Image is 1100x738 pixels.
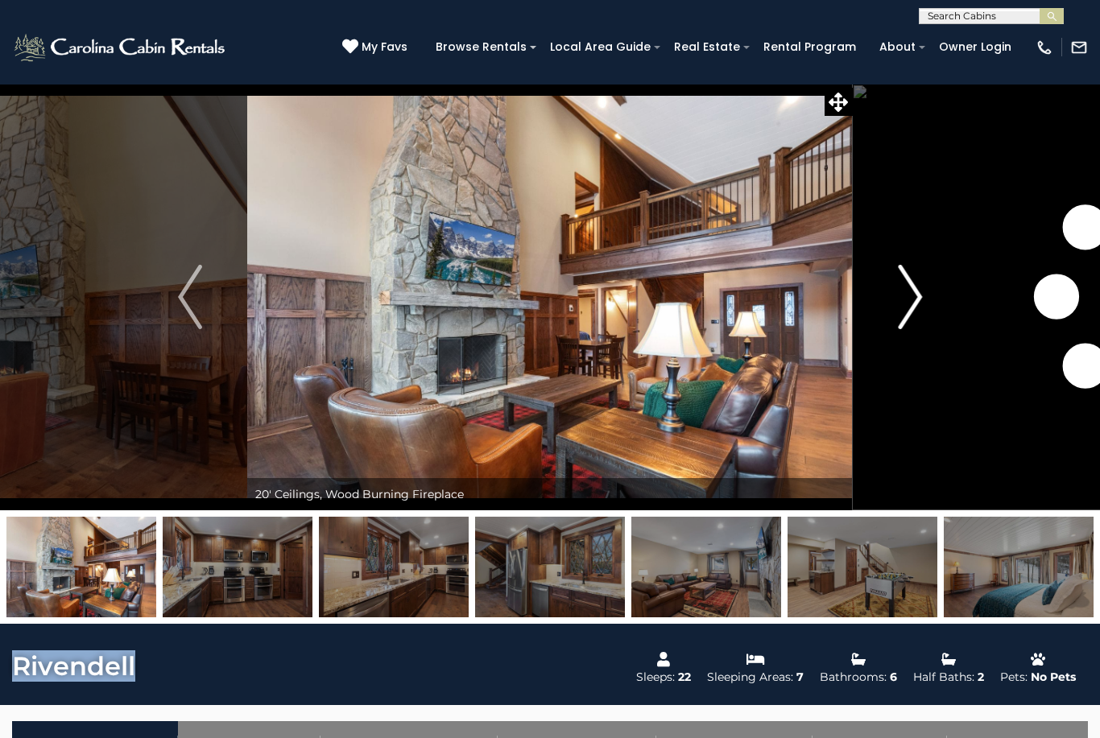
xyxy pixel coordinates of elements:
[631,517,781,617] img: 165669743
[12,31,230,64] img: White-1-2.png
[944,517,1094,617] img: 165669722
[475,517,625,617] img: 165669718
[342,39,411,56] a: My Favs
[666,35,748,60] a: Real Estate
[755,35,864,60] a: Rental Program
[178,265,202,329] img: arrow
[247,478,852,510] div: 20' Ceilings, Wood Burning Fireplace
[1070,39,1088,56] img: mail-regular-white.png
[428,35,535,60] a: Browse Rentals
[133,84,247,510] button: Previous
[362,39,407,56] span: My Favs
[542,35,659,60] a: Local Area Guide
[871,35,924,60] a: About
[788,517,937,617] img: 165669741
[319,517,469,617] img: 165669716
[931,35,1019,60] a: Owner Login
[853,84,967,510] button: Next
[163,517,312,617] img: 165669717
[898,265,922,329] img: arrow
[1036,39,1053,56] img: phone-regular-white.png
[6,517,156,617] img: 165669711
